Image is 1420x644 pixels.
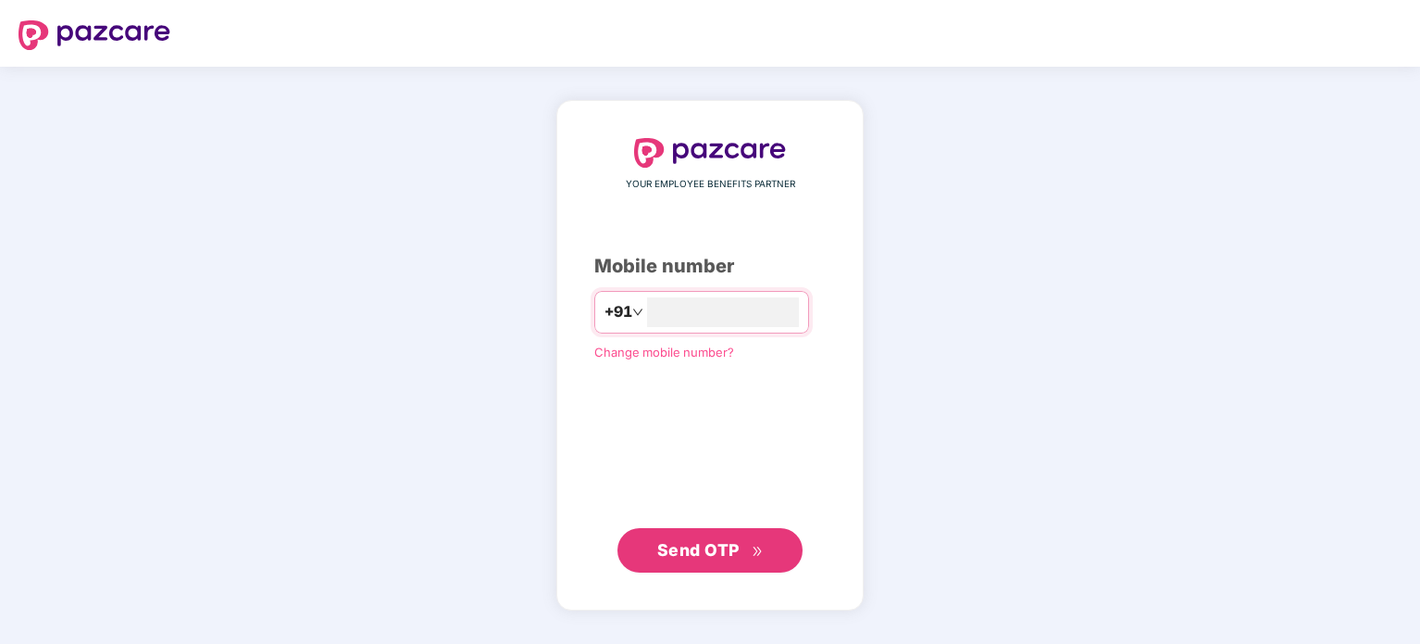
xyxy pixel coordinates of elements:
[657,540,740,560] span: Send OTP
[632,307,643,318] span: down
[752,546,764,558] span: double-right
[594,345,734,360] a: Change mobile number?
[634,138,786,168] img: logo
[19,20,170,50] img: logo
[604,300,632,323] span: +91
[617,528,803,573] button: Send OTPdouble-right
[626,177,795,192] span: YOUR EMPLOYEE BENEFITS PARTNER
[594,252,826,281] div: Mobile number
